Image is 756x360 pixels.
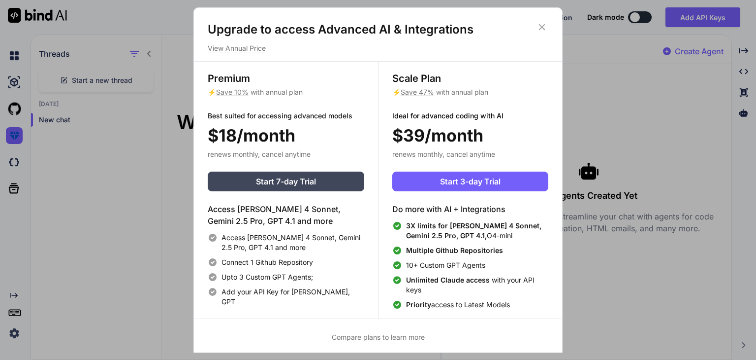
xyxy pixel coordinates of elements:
span: Start 3-day Trial [440,176,501,187]
h4: Access [PERSON_NAME] 4 Sonnet, Gemini 2.5 Pro, GPT 4.1 and more [208,203,364,227]
p: Best suited for accessing advanced models [208,111,364,121]
p: ⚡ with annual plan [208,87,364,97]
span: Start 7-day Trial [256,176,316,187]
span: renews monthly, cancel anytime [392,150,495,158]
button: Start 7-day Trial [208,172,364,191]
span: Multiple Github Repositories [406,246,503,254]
h3: Premium [208,72,364,85]
span: 10+ Custom GPT Agents [406,260,485,270]
span: $18/month [208,123,295,148]
span: Access [PERSON_NAME] 4 Sonnet, Gemini 2.5 Pro, GPT 4.1 and more [221,233,364,252]
span: Save 10% [216,88,249,96]
h1: Upgrade to access Advanced AI & Integrations [208,22,548,37]
span: Save 47% [401,88,434,96]
span: with your API keys [406,275,548,295]
span: O4-mini [406,221,548,241]
span: renews monthly, cancel anytime [208,150,311,158]
p: Ideal for advanced coding with AI [392,111,548,121]
h3: Scale Plan [392,72,548,85]
p: ⚡ with annual plan [392,87,548,97]
p: View Annual Price [208,43,548,53]
span: $39/month [392,123,483,148]
button: Start 3-day Trial [392,172,548,191]
span: Connect 1 Github Repository [221,257,313,267]
span: Priority [406,300,431,309]
span: to learn more [332,333,425,341]
span: Compare plans [332,333,380,341]
span: Unlimited Claude access [406,276,492,284]
span: Add your API Key for [PERSON_NAME], GPT [221,287,364,307]
h4: Do more with AI + Integrations [392,203,548,215]
span: 3X limits for [PERSON_NAME] 4 Sonnet, Gemini 2.5 Pro, GPT 4.1, [406,221,541,240]
span: Upto 3 Custom GPT Agents; [221,272,313,282]
span: access to Latest Models [406,300,510,310]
